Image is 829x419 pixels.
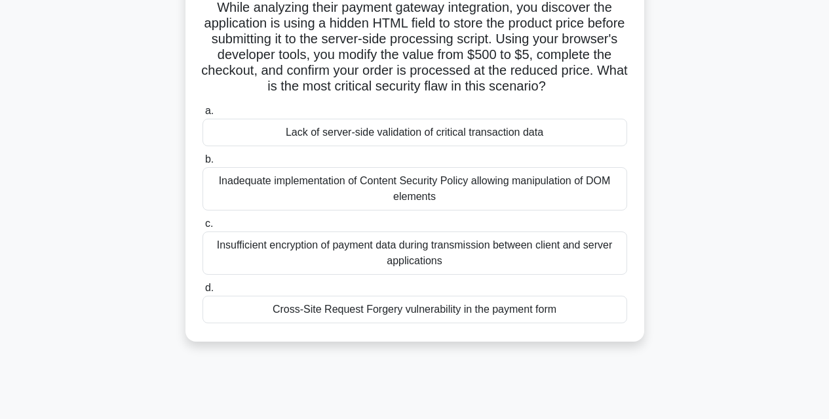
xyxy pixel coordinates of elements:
[202,296,627,323] div: Cross-Site Request Forgery vulnerability in the payment form
[205,105,214,116] span: a.
[202,231,627,275] div: Insufficient encryption of payment data during transmission between client and server applications
[202,167,627,210] div: Inadequate implementation of Content Security Policy allowing manipulation of DOM elements
[205,282,214,293] span: d.
[205,218,213,229] span: c.
[205,153,214,165] span: b.
[202,119,627,146] div: Lack of server-side validation of critical transaction data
